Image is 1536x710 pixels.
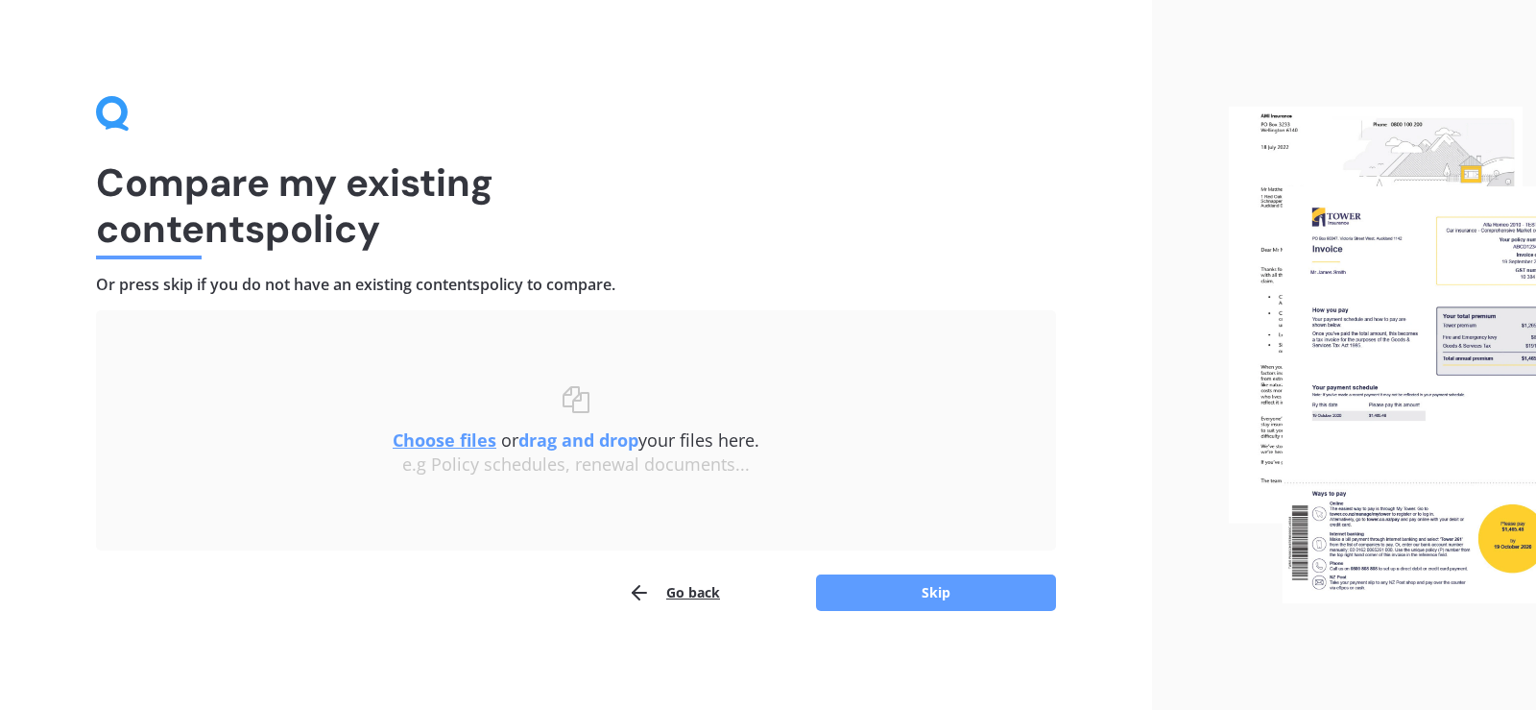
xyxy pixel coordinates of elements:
[96,159,1056,252] h1: Compare my existing contents policy
[393,428,759,452] span: or your files here.
[393,428,496,452] u: Choose files
[1229,107,1536,603] img: files.webp
[518,428,638,452] b: drag and drop
[816,575,1056,611] button: Skip
[134,454,1018,476] div: e.g Policy schedules, renewal documents...
[628,574,720,612] button: Go back
[96,275,1056,295] h4: Or press skip if you do not have an existing contents policy to compare.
